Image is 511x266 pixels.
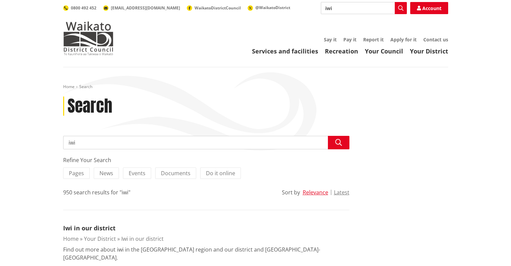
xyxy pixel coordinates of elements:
[63,136,349,149] input: Search input
[111,5,180,11] span: [EMAIL_ADDRESS][DOMAIN_NAME]
[303,189,328,195] button: Relevance
[410,2,448,14] a: Account
[206,169,235,177] span: Do it online
[63,84,448,90] nav: breadcrumb
[187,5,241,11] a: WaikatoDistrictCouncil
[63,84,75,89] a: Home
[255,5,290,10] span: @WaikatoDistrict
[390,36,417,43] a: Apply for it
[69,169,84,177] span: Pages
[99,169,113,177] span: News
[325,47,358,55] a: Recreation
[71,5,96,11] span: 0800 492 452
[365,47,403,55] a: Your Council
[68,97,112,116] h1: Search
[129,169,145,177] span: Events
[334,189,349,195] button: Latest
[63,22,114,55] img: Waikato District Council - Te Kaunihera aa Takiwaa o Waikato
[324,36,337,43] a: Say it
[103,5,180,11] a: [EMAIL_ADDRESS][DOMAIN_NAME]
[63,188,130,196] div: 950 search results for "iwi"
[84,235,116,242] a: Your District
[248,5,290,10] a: @WaikatoDistrict
[63,5,96,11] a: 0800 492 452
[252,47,318,55] a: Services and facilities
[410,47,448,55] a: Your District
[282,188,300,196] div: Sort by
[121,235,164,242] a: Iwi in our district
[343,36,356,43] a: Pay it
[161,169,190,177] span: Documents
[195,5,241,11] span: WaikatoDistrictCouncil
[63,224,116,232] a: Iwi in our district
[63,245,349,262] p: Find out more about iwi in the [GEOGRAPHIC_DATA] region and our district and [GEOGRAPHIC_DATA]-[G...
[79,84,92,89] span: Search
[63,156,349,164] div: Refine Your Search
[321,2,407,14] input: Search input
[363,36,384,43] a: Report it
[423,36,448,43] a: Contact us
[63,235,79,242] a: Home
